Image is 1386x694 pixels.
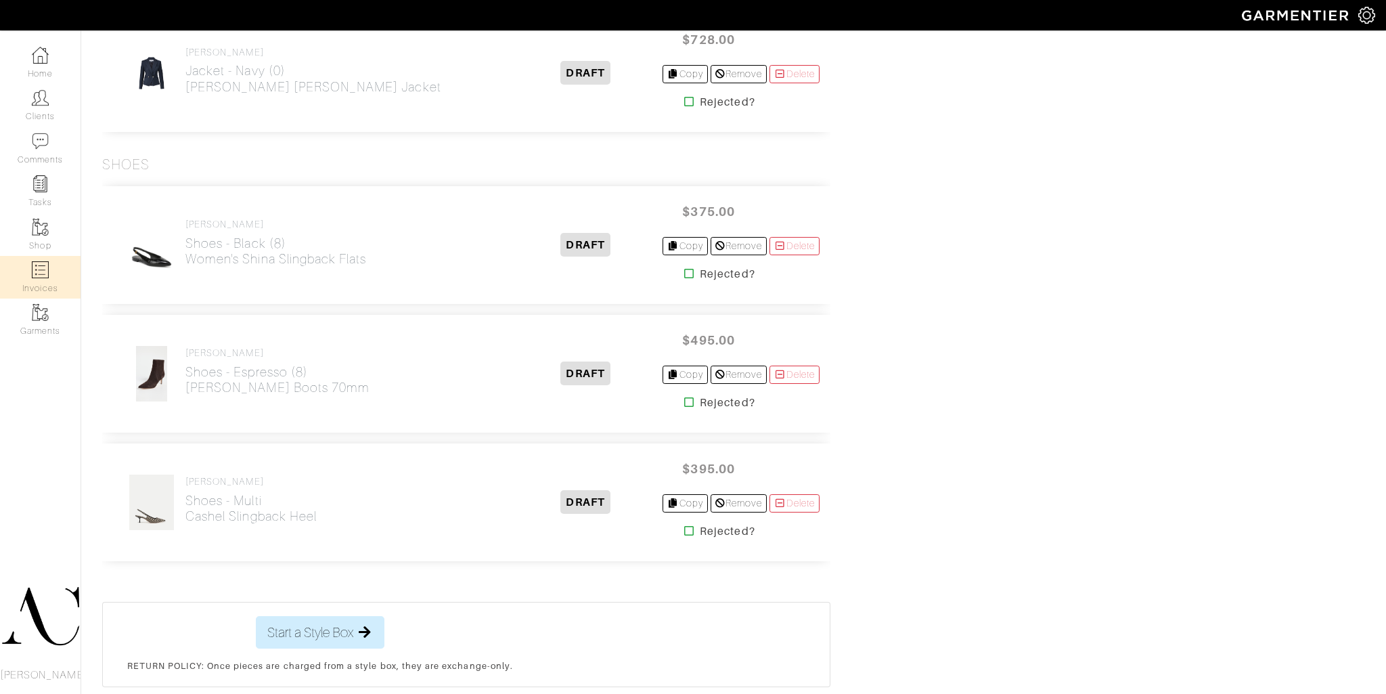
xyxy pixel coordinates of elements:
[129,217,175,274] img: 12EznpN8eST6WQrupF393Bk7
[711,366,767,384] a: Remove
[769,494,820,513] a: Delete
[267,622,353,643] span: Start a Style Box
[711,65,767,83] a: Remove
[711,237,767,255] a: Remove
[668,326,749,355] span: $495.00
[700,94,755,110] strong: Rejected?
[668,454,749,483] span: $395.00
[663,237,708,255] a: Copy
[185,364,370,395] h2: Shoes - Espresso (8) [PERSON_NAME] Boots 70mm
[185,47,441,58] h4: [PERSON_NAME]
[663,65,708,83] a: Copy
[32,47,49,64] img: dashboard-icon-dbcd8f5a0b271acd01030246c82b418ddd0df26cd7fceb0bd07c9910d44c42f6.png
[185,219,366,267] a: [PERSON_NAME] Shoes - Black (8)Women's Shina Slingback Flats
[185,236,366,267] h2: Shoes - Black (8) Women's Shina Slingback Flats
[129,45,174,102] img: 2F5fa84rusnWEQRQJBXWEsnb
[185,63,441,94] h2: Jacket - Navy (0) [PERSON_NAME] [PERSON_NAME] Jacket
[560,233,610,257] span: DRAFT
[185,219,366,230] h4: [PERSON_NAME]
[185,476,317,487] h4: [PERSON_NAME]
[32,219,49,236] img: garments-icon-b7da505a4dc4fd61783c78ac3ca0ef83fa9d6f193b1c9dc38574b1d14d53ca28.png
[1358,7,1375,24] img: gear-icon-white-bd11855cb880d31180b6d7d6211b90ccbf57a29d726f0c71d8c61bd08dd39cc2.png
[185,47,441,95] a: [PERSON_NAME] Jacket - Navy (0)[PERSON_NAME] [PERSON_NAME] Jacket
[185,493,317,524] h2: Shoes - Multi Cashel Slingback Heel
[1235,3,1358,27] img: garmentier-logo-header-white-b43fb05a5012e4ada735d5af1a66efaba907eab6374d6393d1fbf88cb4ef424d.png
[711,494,767,513] a: Remove
[663,494,708,513] a: Copy
[129,474,174,531] img: 8ehmKTqCrSUWo4ee875MkcyD
[769,366,820,384] a: Delete
[185,476,317,524] a: [PERSON_NAME] Shoes - MultiCashel Slingback Heel
[560,362,610,385] span: DRAFT
[32,133,49,150] img: comment-icon-a0a6a9ef722e966f86d9cbdc48e553b5cf19dbc54f86b18d962a5391bc8f6eb6.png
[32,261,49,278] img: orders-icon-0abe47150d42831381b5fb84f609e132dff9fe21cb692f30cb5eec754e2cba89.png
[700,523,755,540] strong: Rejected?
[32,304,49,321] img: garments-icon-b7da505a4dc4fd61783c78ac3ca0ef83fa9d6f193b1c9dc38574b1d14d53ca28.png
[560,490,610,514] span: DRAFT
[668,197,749,226] span: $375.00
[769,237,820,255] a: Delete
[256,616,384,649] button: Start a Style Box
[663,366,708,384] a: Copy
[185,347,370,395] a: [PERSON_NAME] Shoes - Espresso (8)[PERSON_NAME] Boots 70mm
[185,347,370,359] h4: [PERSON_NAME]
[102,156,150,173] h3: Shoes
[135,345,168,402] img: XPb4KR1hNPVtx1XpTWhr1uFk
[769,65,820,83] a: Delete
[700,266,755,282] strong: Rejected?
[700,395,755,411] strong: Rejected?
[127,659,513,672] p: RETURN POLICY: Once pieces are charged from a style box, they are exchange-only.
[32,89,49,106] img: clients-icon-6bae9207a08558b7cb47a8932f037763ab4055f8c8b6bfacd5dc20c3e0201464.png
[668,25,749,54] span: $728.00
[32,175,49,192] img: reminder-icon-8004d30b9f0a5d33ae49ab947aed9ed385cf756f9e5892f1edd6e32f2345188e.png
[560,61,610,85] span: DRAFT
